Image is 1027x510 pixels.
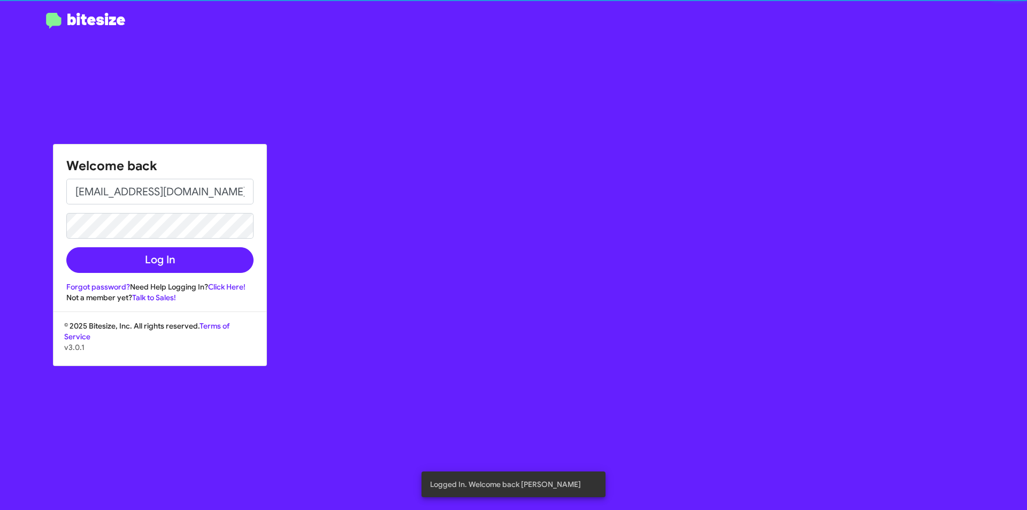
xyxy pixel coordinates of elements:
[66,292,254,303] div: Not a member yet?
[64,342,256,353] p: v3.0.1
[132,293,176,302] a: Talk to Sales!
[53,321,266,366] div: © 2025 Bitesize, Inc. All rights reserved.
[66,281,254,292] div: Need Help Logging In?
[66,179,254,204] input: Email address
[66,247,254,273] button: Log In
[430,479,581,490] span: Logged In. Welcome back [PERSON_NAME]
[66,157,254,174] h1: Welcome back
[208,282,246,292] a: Click Here!
[66,282,130,292] a: Forgot password?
